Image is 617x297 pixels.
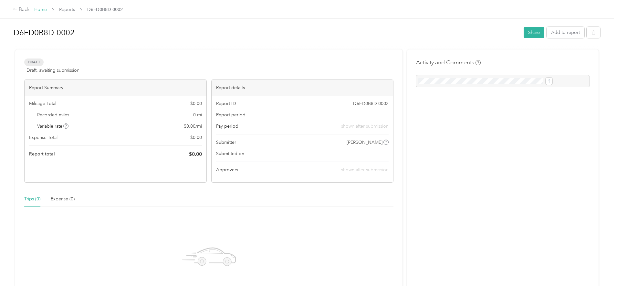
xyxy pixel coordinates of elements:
span: - [387,150,389,157]
a: Reports [59,7,75,12]
span: D6ED0B8D-0002 [353,100,389,107]
span: Report total [29,151,55,157]
span: $ 0.00 [189,150,202,158]
button: Share [524,27,544,38]
span: $ 0.00 [190,134,202,141]
div: Expense (0) [51,196,75,203]
div: Trips (0) [24,196,40,203]
span: Approvers [216,166,238,173]
span: Variable rate [37,123,69,130]
h4: Activity and Comments [416,58,481,67]
span: $ 0.00 / mi [184,123,202,130]
div: Back [13,6,30,14]
span: Submitter [216,139,236,146]
div: Report details [212,80,393,96]
span: D6ED0B8D-0002 [87,6,123,13]
a: Home [34,7,47,12]
span: shown after submission [341,167,389,173]
button: Add to report [547,27,584,38]
iframe: Everlance-gr Chat Button Frame [581,261,617,297]
span: Report ID [216,100,236,107]
span: shown after submission [341,123,389,130]
span: Recorded miles [37,111,69,118]
span: Expense Total [29,134,58,141]
h1: D6ED0B8D-0002 [14,25,519,40]
span: 0 mi [193,111,202,118]
span: Draft [24,58,44,66]
span: Pay period [216,123,238,130]
span: Submitted on [216,150,244,157]
span: $ 0.00 [190,100,202,107]
span: [PERSON_NAME] [347,139,382,146]
div: Report Summary [25,80,206,96]
span: Mileage Total [29,100,56,107]
span: Report period [216,111,246,118]
span: Draft, awaiting submission [26,67,79,74]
